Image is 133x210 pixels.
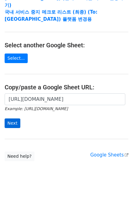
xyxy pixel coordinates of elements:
h4: Copy/paste a Google Sheet URL: [5,84,128,91]
iframe: Chat Widget [102,180,133,210]
h4: Select another Google Sheet: [5,41,128,49]
a: Select... [5,54,28,63]
small: Example: [URL][DOMAIN_NAME] [5,106,68,111]
input: Next [5,118,20,128]
a: Need help? [5,152,34,161]
a: Google Sheets [90,152,128,158]
input: Paste your Google Sheet URL here [5,93,125,105]
a: 국내 서비스 중지 메크로 리스트 (최종) (To:[GEOGRAPHIC_DATA]) 플랫폼 변경용 [5,9,97,22]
